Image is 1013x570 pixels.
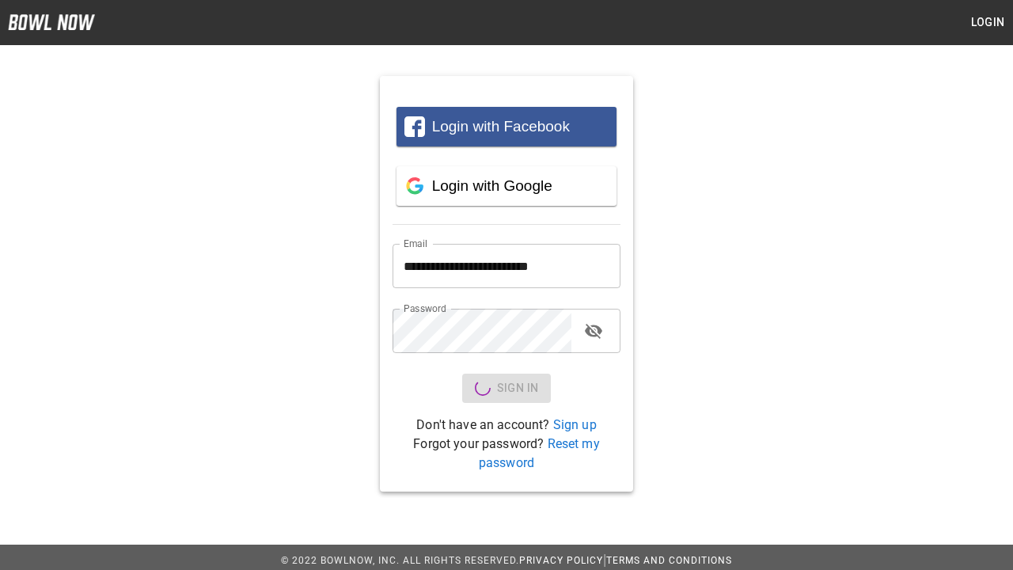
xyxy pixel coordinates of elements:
span: © 2022 BowlNow, Inc. All Rights Reserved. [281,555,519,566]
span: Login with Google [432,177,552,194]
button: Login with Google [396,166,617,206]
p: Don't have an account? [393,416,620,435]
button: toggle password visibility [578,315,609,347]
img: logo [8,14,95,30]
button: Login with Facebook [396,107,617,146]
p: Forgot your password? [393,435,620,473]
span: Login with Facebook [432,118,570,135]
a: Reset my password [479,436,600,470]
a: Sign up [553,417,597,432]
a: Privacy Policy [519,555,603,566]
button: Login [962,8,1013,37]
a: Terms and Conditions [606,555,732,566]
